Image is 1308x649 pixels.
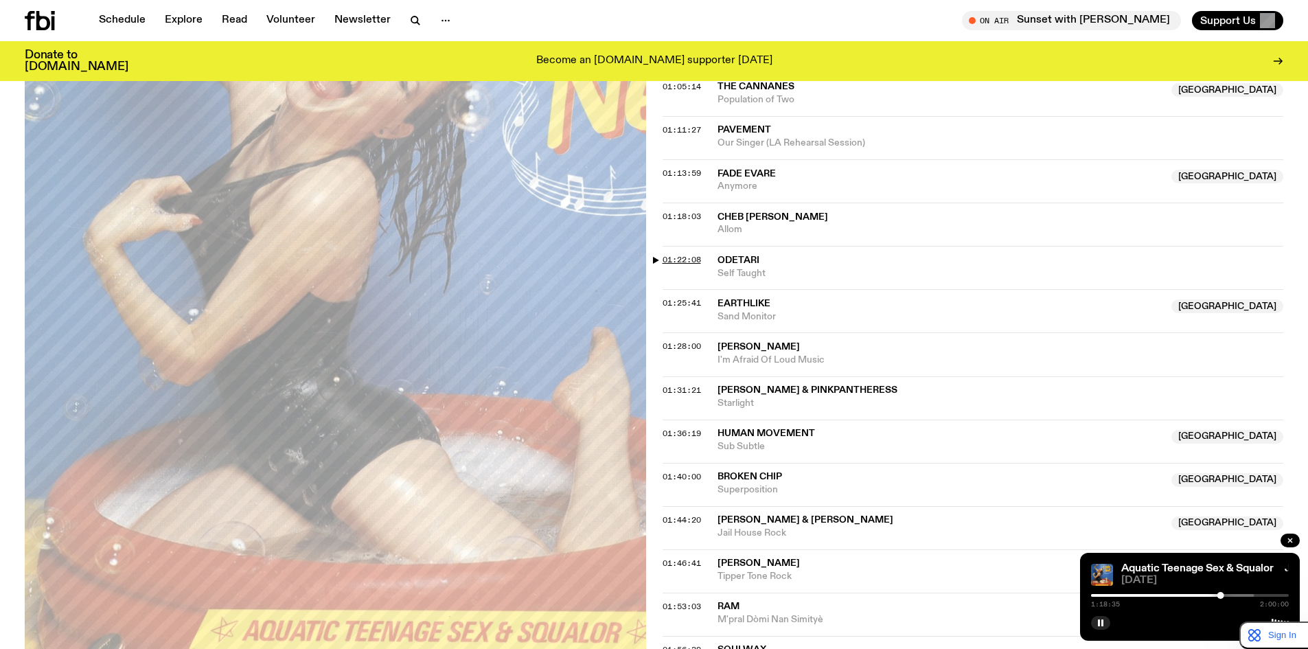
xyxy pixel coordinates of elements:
[326,11,399,30] a: Newsletter
[663,170,701,177] button: 01:13:59
[663,601,701,612] span: 01:53:03
[1192,11,1283,30] button: Support Us
[718,223,1284,236] span: Allom
[718,342,800,352] span: [PERSON_NAME]
[718,299,770,308] span: Earthlike
[663,560,701,567] button: 01:46:41
[663,168,701,179] span: 01:13:59
[258,11,323,30] a: Volunteer
[663,516,701,524] button: 01:44:20
[718,515,893,525] span: [PERSON_NAME] & [PERSON_NAME]
[1091,601,1120,608] span: 1:18:35
[718,570,1284,583] span: Tipper Tone Rock
[663,83,701,91] button: 01:05:14
[663,385,701,396] span: 01:31:21
[663,514,701,525] span: 01:44:20
[663,126,701,134] button: 01:11:27
[663,211,701,222] span: 01:18:03
[1171,516,1283,530] span: [GEOGRAPHIC_DATA]
[1091,564,1113,586] img: Album cover of Little Nell sitting in a kiddie pool wearing a swimsuit
[718,527,1164,540] span: Jail House Rock
[25,49,128,73] h3: Donate to [DOMAIN_NAME]
[718,267,1284,280] span: Self Taught
[718,82,794,91] span: The Cannanes
[718,483,1164,497] span: Superposition
[718,125,771,135] span: Pavement
[718,310,1164,323] span: Sand Monitor
[663,213,701,220] button: 01:18:03
[663,254,701,265] span: 01:22:08
[663,299,701,307] button: 01:25:41
[1171,83,1283,97] span: [GEOGRAPHIC_DATA]
[663,256,701,264] button: 01:22:08
[663,81,701,92] span: 01:05:14
[663,558,701,569] span: 01:46:41
[718,354,1284,367] span: I'm Afraid Of Loud Music
[962,11,1181,30] button: On AirSunset with [PERSON_NAME]
[1171,430,1283,444] span: [GEOGRAPHIC_DATA]
[663,430,701,437] button: 01:36:19
[663,341,701,352] span: 01:28:00
[718,180,1164,193] span: Anymore
[663,124,701,135] span: 01:11:27
[663,297,701,308] span: 01:25:41
[718,169,776,179] span: Fade Evare
[718,602,739,611] span: RAM
[1121,576,1289,586] span: [DATE]
[718,472,782,481] span: Broken Chip
[91,11,154,30] a: Schedule
[718,429,815,438] span: Human Movement
[663,603,701,611] button: 01:53:03
[663,387,701,394] button: 01:31:21
[663,473,701,481] button: 01:40:00
[663,471,701,482] span: 01:40:00
[214,11,255,30] a: Read
[718,397,1284,410] span: Starlight
[663,343,701,350] button: 01:28:00
[157,11,211,30] a: Explore
[718,385,897,395] span: [PERSON_NAME] & PinkPantheress
[1260,601,1289,608] span: 2:00:00
[718,255,759,265] span: Odetari
[718,440,1164,453] span: Sub Subtle
[663,428,701,439] span: 01:36:19
[1200,14,1256,27] span: Support Us
[718,212,828,222] span: Cheb [PERSON_NAME]
[1171,170,1283,183] span: [GEOGRAPHIC_DATA]
[718,558,800,568] span: [PERSON_NAME]
[1171,299,1283,313] span: [GEOGRAPHIC_DATA]
[536,55,772,67] p: Become an [DOMAIN_NAME] supporter [DATE]
[1171,473,1283,487] span: [GEOGRAPHIC_DATA]
[1071,563,1274,574] a: Jack Off / Aquatic Teenage Sex & Squalor
[718,93,1164,106] span: Population of Two
[718,613,1284,626] span: M'pral Dòmi Nan Simityè
[718,137,1284,150] span: Our Singer (LA Rehearsal Session)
